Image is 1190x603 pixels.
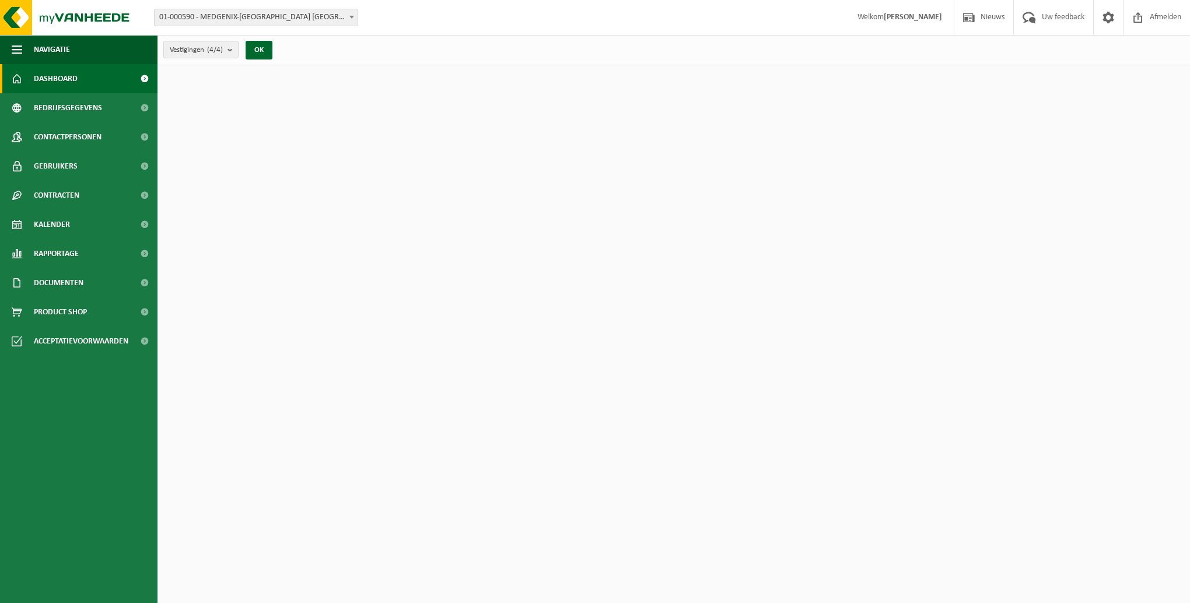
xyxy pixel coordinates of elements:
span: 01-000590 - MEDGENIX-BENELUX NV - WEVELGEM [155,9,358,26]
span: Kalender [34,210,70,239]
span: Rapportage [34,239,79,268]
span: Documenten [34,268,83,297]
span: Dashboard [34,64,78,93]
span: 01-000590 - MEDGENIX-BENELUX NV - WEVELGEM [154,9,358,26]
strong: [PERSON_NAME] [884,13,942,22]
span: Contactpersonen [34,122,101,152]
span: Navigatie [34,35,70,64]
count: (4/4) [207,46,223,54]
span: Contracten [34,181,79,210]
span: Vestigingen [170,41,223,59]
span: Acceptatievoorwaarden [34,327,128,356]
span: Gebruikers [34,152,78,181]
button: Vestigingen(4/4) [163,41,239,58]
button: OK [246,41,272,59]
span: Product Shop [34,297,87,327]
span: Bedrijfsgegevens [34,93,102,122]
